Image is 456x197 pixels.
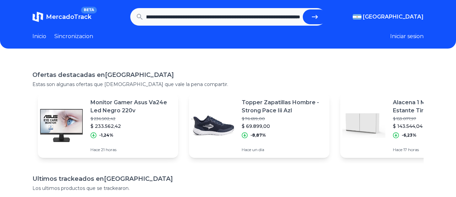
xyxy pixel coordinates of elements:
[32,70,424,80] h1: Ofertas destacadas en [GEOGRAPHIC_DATA]
[242,98,324,115] p: Topper Zapatillas Hombre - Strong Pace Iii Azl
[32,32,46,40] a: Inicio
[54,32,93,40] a: Sincronizacion
[363,13,424,21] span: [GEOGRAPHIC_DATA]
[38,102,85,149] img: Featured image
[353,13,424,21] button: [GEOGRAPHIC_DATA]
[353,14,361,20] img: Argentina
[90,98,173,115] p: Monitor Gamer Asus Va24e Led Negro 220v
[242,116,324,121] p: $ 76.699,00
[90,116,173,121] p: $ 236.502,42
[250,133,266,138] p: -8,87%
[38,93,178,158] a: Featured imageMonitor Gamer Asus Va24e Led Negro 220v$ 236.502,42$ 233.562,42-1,24%Hace 21 horas
[32,174,424,184] h1: Ultimos trackeados en [GEOGRAPHIC_DATA]
[189,93,329,158] a: Featured imageTopper Zapatillas Hombre - Strong Pace Iii Azl$ 76.699,00$ 69.899,00-8,87%Hace un día
[90,147,173,152] p: Hace 21 horas
[90,123,173,130] p: $ 233.562,42
[189,102,236,149] img: Featured image
[242,123,324,130] p: $ 69.899,00
[46,13,91,21] span: MercadoTrack
[242,147,324,152] p: Hace un día
[32,81,424,88] p: Estas son algunas ofertas que [DEMOGRAPHIC_DATA] que vale la pena compartir.
[81,7,97,13] span: BETA
[32,11,91,22] a: MercadoTrackBETA
[390,32,424,40] button: Iniciar sesion
[402,133,417,138] p: -6,23%
[99,133,113,138] p: -1,24%
[32,11,43,22] img: MercadoTrack
[32,185,424,192] p: Los ultimos productos que se trackearon.
[340,102,387,149] img: Featured image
